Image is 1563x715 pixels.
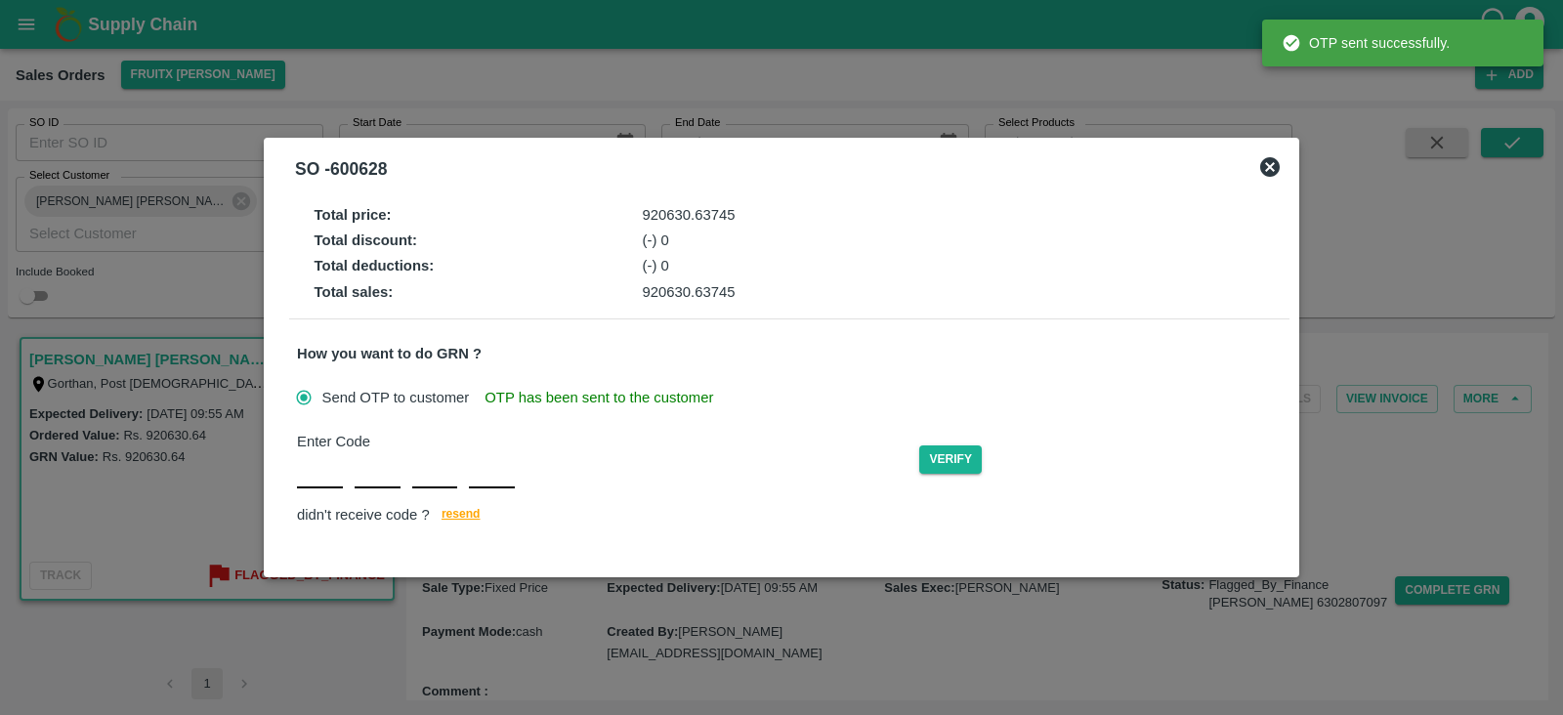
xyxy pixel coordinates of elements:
[297,431,919,452] div: Enter Code
[643,258,669,273] span: (-) 0
[643,232,669,248] span: (-) 0
[442,504,481,525] span: resend
[297,504,1282,528] div: didn't receive code ?
[643,207,736,223] span: 920630.63745
[295,155,387,183] div: SO - 600628
[315,207,392,223] strong: Total price :
[315,232,417,248] strong: Total discount :
[919,445,982,474] button: Verify
[643,284,736,300] span: 920630.63745
[485,387,713,408] span: OTP has been sent to the customer
[315,258,435,273] strong: Total deductions :
[430,504,492,528] button: resend
[315,284,394,300] strong: Total sales :
[297,346,482,361] strong: How you want to do GRN ?
[1282,25,1450,61] div: OTP sent successfully.
[322,387,470,408] span: Send OTP to customer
